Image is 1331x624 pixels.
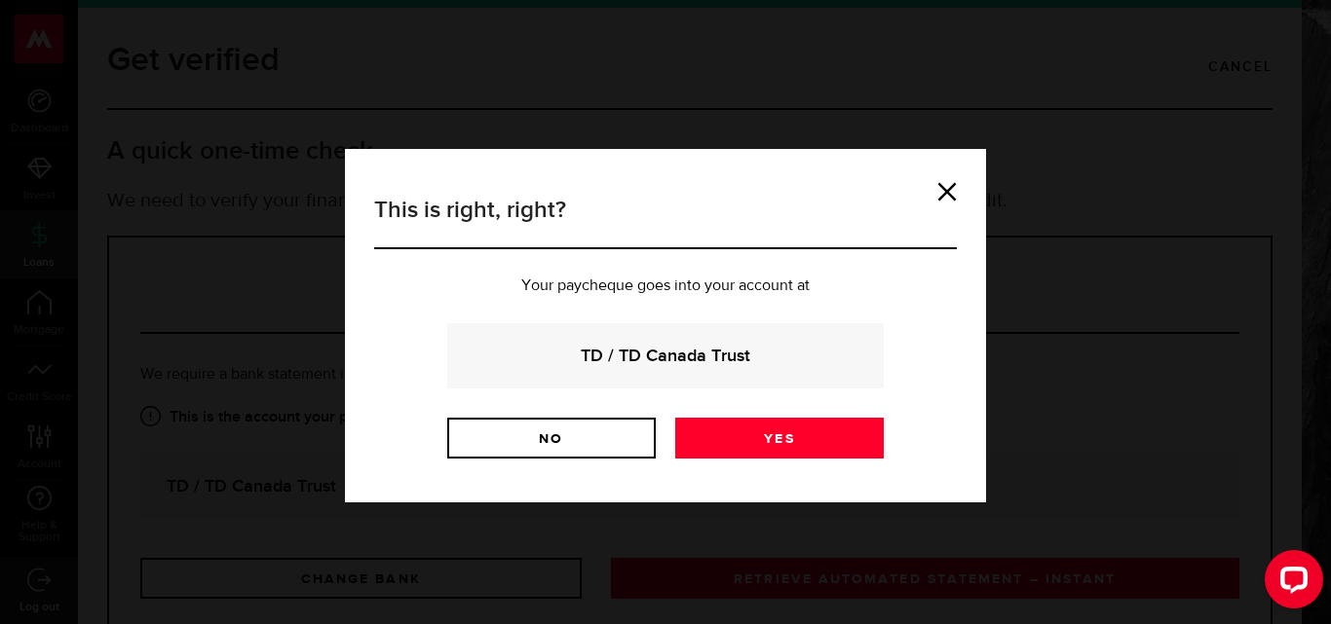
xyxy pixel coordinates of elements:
[474,343,857,369] strong: TD / TD Canada Trust
[374,193,957,249] h3: This is right, right?
[1249,542,1331,624] iframe: LiveChat chat widget
[374,278,957,294] p: Your paycheque goes into your account at
[675,418,884,459] a: Yes
[447,418,656,459] a: No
